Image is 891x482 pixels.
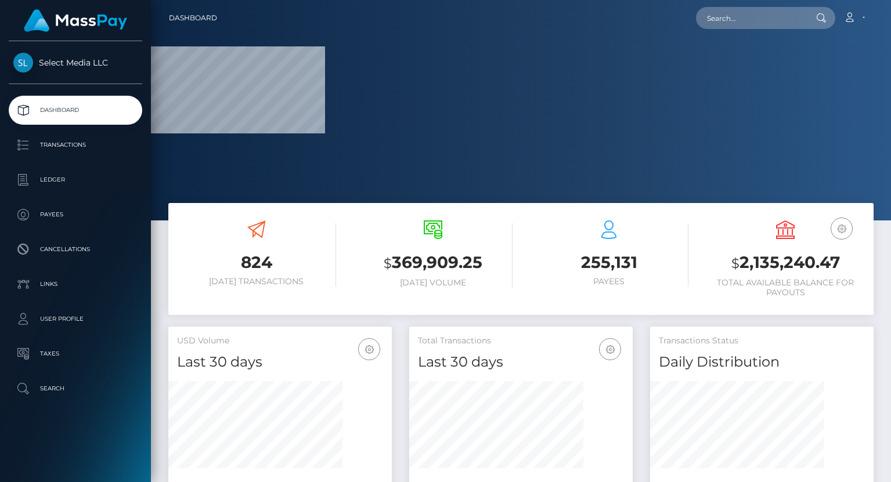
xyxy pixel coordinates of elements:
[13,102,138,119] p: Dashboard
[169,6,217,30] a: Dashboard
[9,96,142,125] a: Dashboard
[13,310,138,328] p: User Profile
[418,352,624,372] h4: Last 30 days
[177,335,383,347] h5: USD Volume
[13,136,138,154] p: Transactions
[659,335,865,347] h5: Transactions Status
[13,171,138,189] p: Ledger
[9,131,142,160] a: Transactions
[353,251,513,275] h3: 369,909.25
[9,57,142,68] span: Select Media LLC
[13,380,138,397] p: Search
[13,241,138,258] p: Cancellations
[353,278,513,288] h6: [DATE] Volume
[418,335,624,347] h5: Total Transactions
[9,200,142,229] a: Payees
[177,251,336,274] h3: 824
[706,278,865,298] h6: Total Available Balance for Payouts
[13,206,138,223] p: Payees
[659,352,865,372] h4: Daily Distribution
[696,7,805,29] input: Search...
[706,251,865,275] h3: 2,135,240.47
[9,270,142,299] a: Links
[530,277,689,287] h6: Payees
[9,305,142,334] a: User Profile
[177,277,336,287] h6: [DATE] Transactions
[384,255,392,271] small: $
[13,53,33,73] img: Select Media LLC
[13,345,138,363] p: Taxes
[9,165,142,194] a: Ledger
[9,339,142,368] a: Taxes
[9,374,142,403] a: Search
[24,9,127,32] img: MassPay Logo
[177,352,383,372] h4: Last 30 days
[13,276,138,293] p: Links
[530,251,689,274] h3: 255,131
[731,255,740,271] small: $
[9,235,142,264] a: Cancellations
